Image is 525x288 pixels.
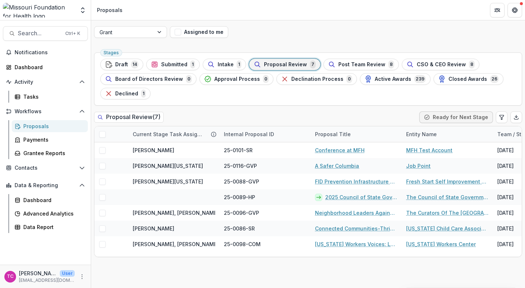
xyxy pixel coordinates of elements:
div: Advanced Analytics [23,210,82,217]
span: Stages [104,50,119,55]
button: Edit table settings [496,111,507,123]
span: [PERSON_NAME][US_STATE] [133,162,203,170]
div: Proposals [23,122,82,130]
span: 8 [469,60,475,68]
span: 25-0088-GVP [224,178,259,185]
div: Dashboard [15,63,82,71]
div: Tori Cope [7,274,13,279]
div: Current Stage Task Assignees [128,126,219,142]
span: Active Awards [375,76,411,82]
span: Declination Process [291,76,343,82]
a: MFH Test Account [406,146,452,154]
a: Advanced Analytics [12,208,88,220]
nav: breadcrumb [94,5,125,15]
button: Closed Awards26 [433,73,503,85]
p: [EMAIL_ADDRESS][DOMAIN_NAME] [19,277,75,284]
button: Intake1 [203,59,246,70]
span: Notifications [15,50,85,56]
span: 1 [237,60,241,68]
span: [PERSON_NAME], [PERSON_NAME] [133,240,219,248]
button: Export table data [510,111,522,123]
a: [US_STATE] Workers Voices: Low-Wage Worker Communications Program [315,240,397,248]
button: Post Team Review8 [323,59,399,70]
button: Board of Directors Review0 [100,73,197,85]
span: Draft [115,62,128,68]
p: User [60,270,75,277]
a: A Safer Columbia [315,162,359,170]
button: Assigned to me [170,26,228,38]
span: 1 [190,60,195,68]
span: 0 [346,75,352,83]
div: Internal Proposal ID [219,126,311,142]
span: [PERSON_NAME] [133,225,174,232]
div: [DATE] [497,209,514,217]
a: FID Prevention Infrastructure and Support Grants [315,178,397,185]
button: Open Data & Reporting [3,179,88,191]
div: [DATE] [497,146,514,154]
div: Proposal Title [311,126,402,142]
span: Declined [115,91,138,97]
div: Internal Proposal ID [219,130,279,138]
div: [DATE] [497,193,514,201]
span: Search... [18,30,61,37]
span: Approval Process [214,76,260,82]
span: Closed Awards [448,76,487,82]
span: 25-0098-COM [224,240,261,248]
a: Dashboard [12,194,88,206]
div: Current Stage Task Assignees [128,130,208,138]
a: The Council of State Governments [406,193,489,201]
span: Data & Reporting [15,182,76,189]
div: Entity Name [402,130,441,138]
span: Activity [15,79,76,85]
button: Draft14 [100,59,143,70]
span: 26 [490,75,499,83]
span: 25-0096-GVP [224,209,259,217]
a: Conference at MFH [315,146,365,154]
a: Grantee Reports [12,147,88,159]
div: Grantee Reports [23,149,82,157]
a: 2025 Council of State Governments National Conference [325,193,397,201]
span: 1 [141,90,146,98]
button: Partners [490,3,505,17]
div: Data Report [23,223,82,231]
img: Missouri Foundation for Health logo [3,3,75,17]
div: Dashboard [23,196,82,204]
div: [DATE] [497,162,514,170]
span: 7 [310,60,316,68]
div: Payments [23,136,82,143]
button: Get Help [507,3,522,17]
button: Approval Process0 [199,73,273,85]
button: Submitted1 [146,59,200,70]
div: Ctrl + K [64,29,82,38]
button: Open Workflows [3,106,88,117]
span: [PERSON_NAME] [133,146,174,154]
p: [PERSON_NAME] [19,269,57,277]
span: 14 [131,60,139,68]
a: Connected Communities-Thriving Families [315,225,397,232]
div: Entity Name [402,126,493,142]
span: 8 [388,60,394,68]
div: [DATE] [497,240,514,248]
span: Contacts [15,165,76,171]
button: Open Contacts [3,162,88,174]
a: Neighborhood Leaders Against Firearm Deaths [315,209,397,217]
h2: Proposal Review ( 7 ) [94,112,164,122]
button: More [78,272,86,281]
span: 0 [263,75,269,83]
a: [US_STATE] Workers Center [406,240,476,248]
span: 25-0116-GVP [224,162,257,170]
span: 25-0101-SR [224,146,253,154]
span: 239 [414,75,426,83]
span: Submitted [161,62,187,68]
a: Data Report [12,221,88,233]
div: [DATE] [497,178,514,185]
div: Tasks [23,93,82,100]
span: Workflows [15,109,76,115]
span: 25-0089-HP [224,193,255,201]
span: 25-0086-SR [224,225,255,232]
span: Board of Directors Review [115,76,183,82]
a: Payments [12,134,88,146]
div: Proposal Title [311,130,355,138]
span: [PERSON_NAME], [PERSON_NAME], [PERSON_NAME], [PERSON_NAME], [PERSON_NAME][US_STATE], [PERSON_NAME] [133,209,425,217]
